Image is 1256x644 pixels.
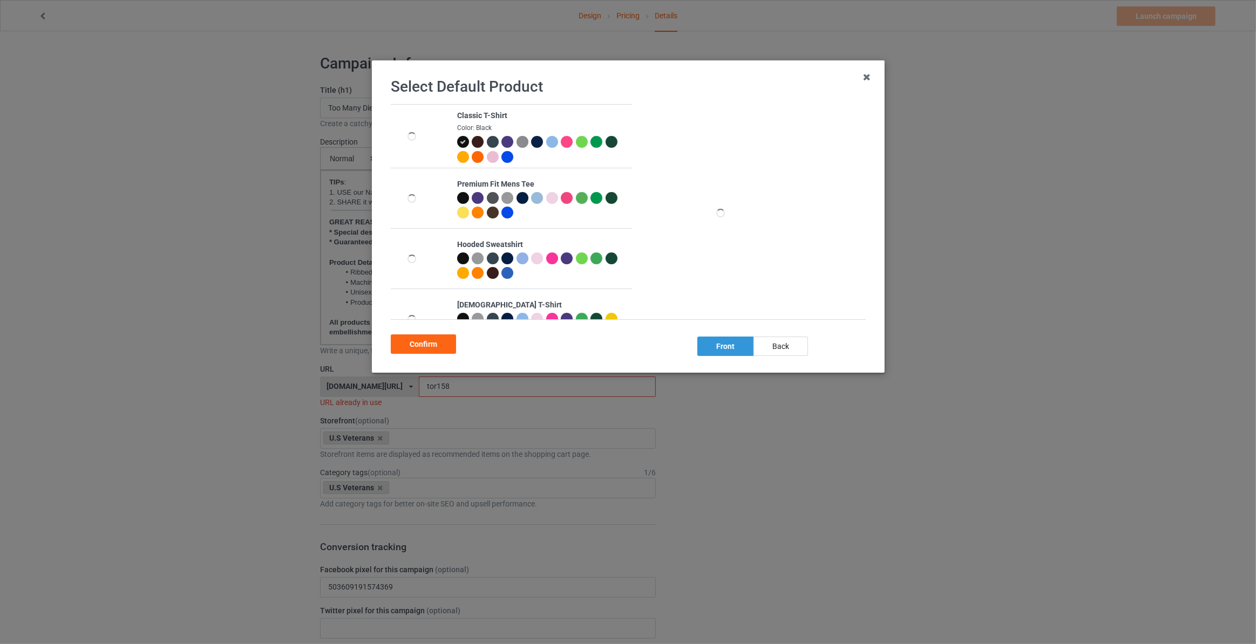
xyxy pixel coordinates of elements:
div: Hooded Sweatshirt [457,239,626,250]
div: Confirm [391,334,456,354]
div: back [753,337,808,356]
div: Classic T-Shirt [457,111,626,121]
h1: Select Default Product [391,77,866,97]
img: heather_texture.png [501,192,513,204]
div: Premium Fit Mens Tee [457,179,626,190]
div: Color: Black [457,124,626,133]
img: heather_texture.png [516,136,528,148]
div: [DEMOGRAPHIC_DATA] T-Shirt [457,300,626,311]
div: front [697,337,753,356]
